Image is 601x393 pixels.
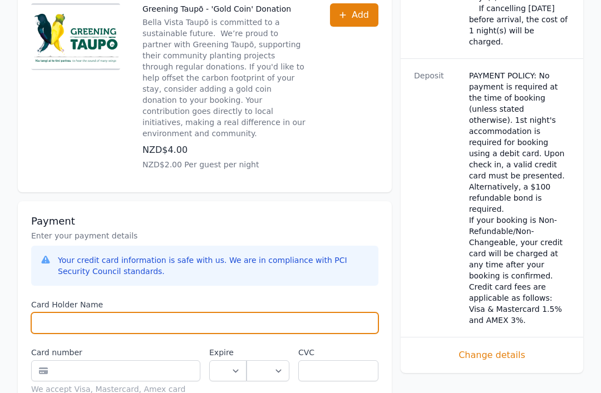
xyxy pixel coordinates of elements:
[209,347,247,358] label: Expire
[31,299,378,310] label: Card Holder Name
[247,347,290,358] label: .
[414,348,570,361] span: Change details
[31,347,200,358] label: Card number
[352,8,369,22] span: Add
[469,69,570,325] dd: PAYMENT POLICY: No payment is required at the time of booking (unless stated otherwise). 1st nigh...
[58,255,370,277] div: Your credit card information is safe with us. We are in compliance with PCI Security Council stan...
[330,3,378,27] button: Add
[142,159,308,170] p: NZD$2.00 Per guest per night
[142,17,308,139] p: Bella Vista Taupō is committed to a sustainable future. We’re proud to partner with Greening Taup...
[414,69,460,325] dt: Deposit
[142,143,308,157] p: NZD$4.00
[298,347,378,358] label: CVC
[31,230,378,241] p: Enter your payment details
[31,215,378,228] h3: Payment
[142,3,308,14] p: Greening Taupō - 'Gold Coin' Donation
[31,3,120,70] img: Greening Taupō - 'Gold Coin' Donation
